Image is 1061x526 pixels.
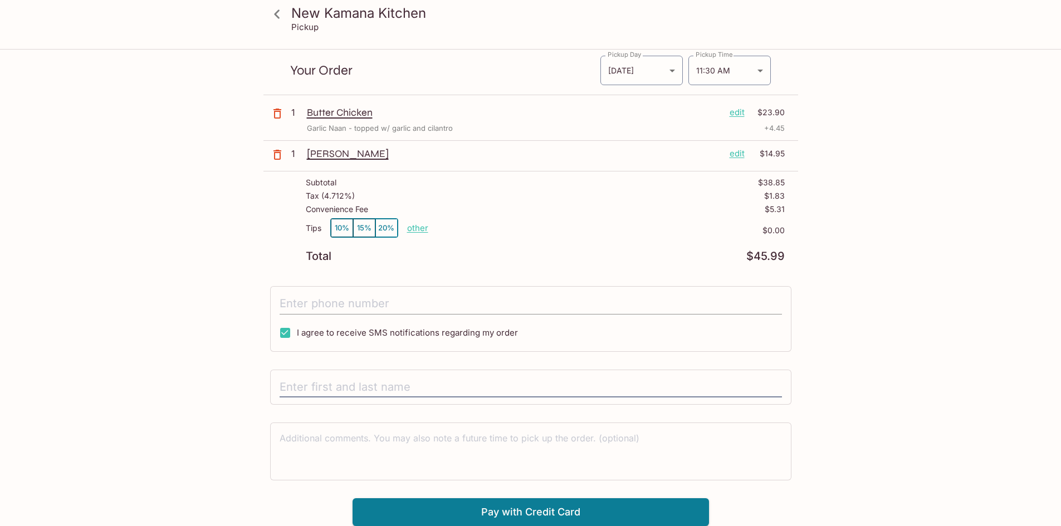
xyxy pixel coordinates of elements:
[746,251,785,262] p: $45.99
[307,106,721,119] p: Butter Chicken
[280,377,782,398] input: Enter first and last name
[290,65,600,76] p: Your Order
[353,498,709,526] button: Pay with Credit Card
[280,293,782,314] input: Enter phone number
[751,106,785,119] p: $23.90
[291,22,319,32] p: Pickup
[608,50,641,59] label: Pickup Day
[291,106,302,119] p: 1
[688,56,771,85] div: 11:30 AM
[306,178,336,187] p: Subtotal
[353,219,375,237] button: 15%
[297,327,518,338] span: I agree to receive SMS notifications regarding my order
[306,251,331,262] p: Total
[696,50,733,59] label: Pickup Time
[758,178,785,187] p: $38.85
[306,224,321,233] p: Tips
[600,56,683,85] div: [DATE]
[375,219,398,237] button: 20%
[307,148,721,160] p: [PERSON_NAME]
[307,123,453,134] p: Garlic Naan - topped w/ garlic and cilantro
[306,205,368,214] p: Convenience Fee
[764,123,785,134] p: + 4.45
[751,148,785,160] p: $14.95
[730,148,745,160] p: edit
[291,4,789,22] h3: New Kamana Kitchen
[764,191,785,200] p: $1.83
[730,106,745,119] p: edit
[331,219,353,237] button: 10%
[407,223,428,233] button: other
[291,148,302,160] p: 1
[765,205,785,214] p: $5.31
[428,226,785,235] p: $0.00
[306,191,355,200] p: Tax ( 4.712% )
